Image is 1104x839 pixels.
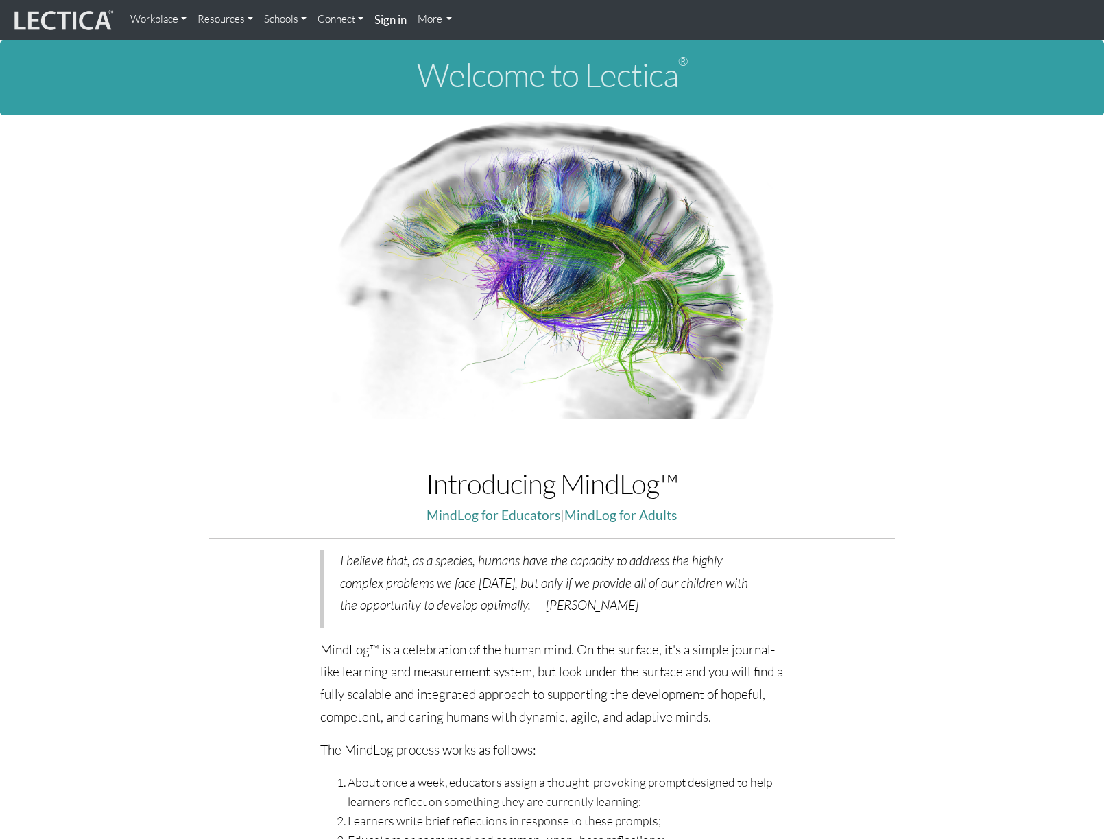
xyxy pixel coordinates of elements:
a: MindLog for Adults [564,507,677,523]
li: About once a week, educators assign a thought-provoking prompt designed to help learners reflect ... [348,772,784,811]
p: | [209,504,894,527]
a: Schools [259,5,312,33]
a: MindLog for Educators [427,507,560,523]
p: MindLog™ is a celebration of the human mind. On the surface, it's a simple journal-like learning ... [320,639,784,729]
sup: ® [678,54,688,69]
a: Workplace [125,5,192,33]
h1: Introducing MindLog™ [209,469,894,499]
a: Resources [192,5,259,33]
img: Human Connectome Project Image [324,115,780,420]
a: Sign in [369,5,412,35]
p: The MindLog process works as follows: [320,739,784,761]
h1: Welcome to Lectica [11,57,1093,93]
li: Learners write brief reflections in response to these prompts; [348,811,784,830]
strong: Sign in [374,12,407,27]
img: lecticalive [11,8,114,34]
a: More [412,5,458,33]
p: I believe that, as a species, humans have the capacity to address the highly complex problems we ... [340,550,767,617]
a: Connect [312,5,369,33]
